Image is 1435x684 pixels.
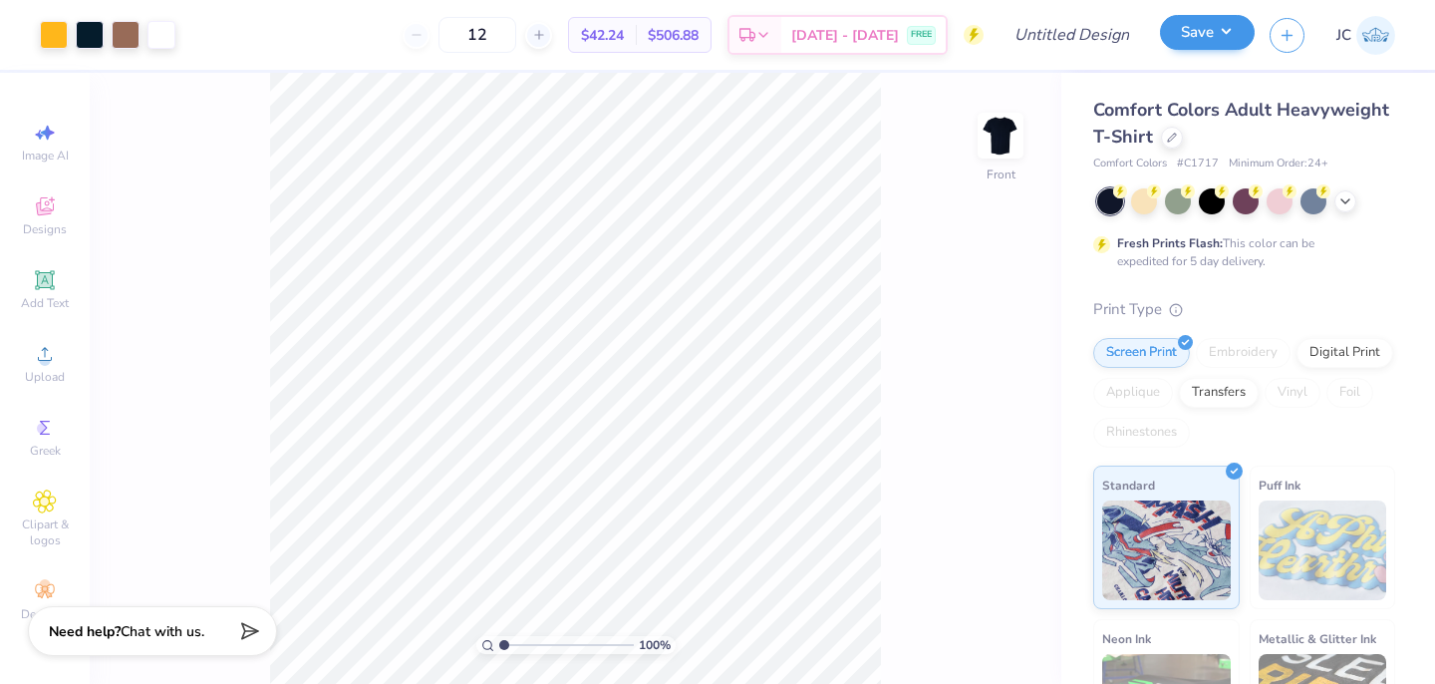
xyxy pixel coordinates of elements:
[791,25,899,46] span: [DATE] - [DATE]
[1093,98,1389,149] span: Comfort Colors Adult Heavyweight T-Shirt
[1336,24,1351,47] span: JC
[1356,16,1395,55] img: Julia Cox
[1093,156,1167,172] span: Comfort Colors
[1093,338,1190,368] div: Screen Print
[581,25,624,46] span: $42.24
[1177,156,1219,172] span: # C1717
[21,606,69,622] span: Decorate
[911,28,932,42] span: FREE
[1093,298,1395,321] div: Print Type
[1326,378,1373,408] div: Foil
[639,636,671,654] span: 100 %
[1296,338,1393,368] div: Digital Print
[648,25,699,46] span: $506.88
[987,166,1015,183] div: Front
[1336,16,1395,55] a: JC
[1229,156,1328,172] span: Minimum Order: 24 +
[1259,628,1376,649] span: Metallic & Glitter Ink
[1179,378,1259,408] div: Transfers
[1160,15,1255,50] button: Save
[1102,475,1155,496] span: Standard
[21,295,69,311] span: Add Text
[121,622,204,641] span: Chat with us.
[999,15,1145,55] input: Untitled Design
[1259,475,1300,496] span: Puff Ink
[1265,378,1320,408] div: Vinyl
[1117,235,1223,251] strong: Fresh Prints Flash:
[1196,338,1291,368] div: Embroidery
[10,516,80,548] span: Clipart & logos
[1259,501,1387,600] img: Puff Ink
[438,17,516,53] input: – –
[1117,234,1362,270] div: This color can be expedited for 5 day delivery.
[1102,628,1151,649] span: Neon Ink
[25,369,65,385] span: Upload
[22,148,69,164] span: Image AI
[30,443,61,459] span: Greek
[49,622,121,641] strong: Need help?
[981,116,1020,156] img: Front
[1093,378,1173,408] div: Applique
[1093,418,1190,448] div: Rhinestones
[23,221,67,237] span: Designs
[1102,501,1231,600] img: Standard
